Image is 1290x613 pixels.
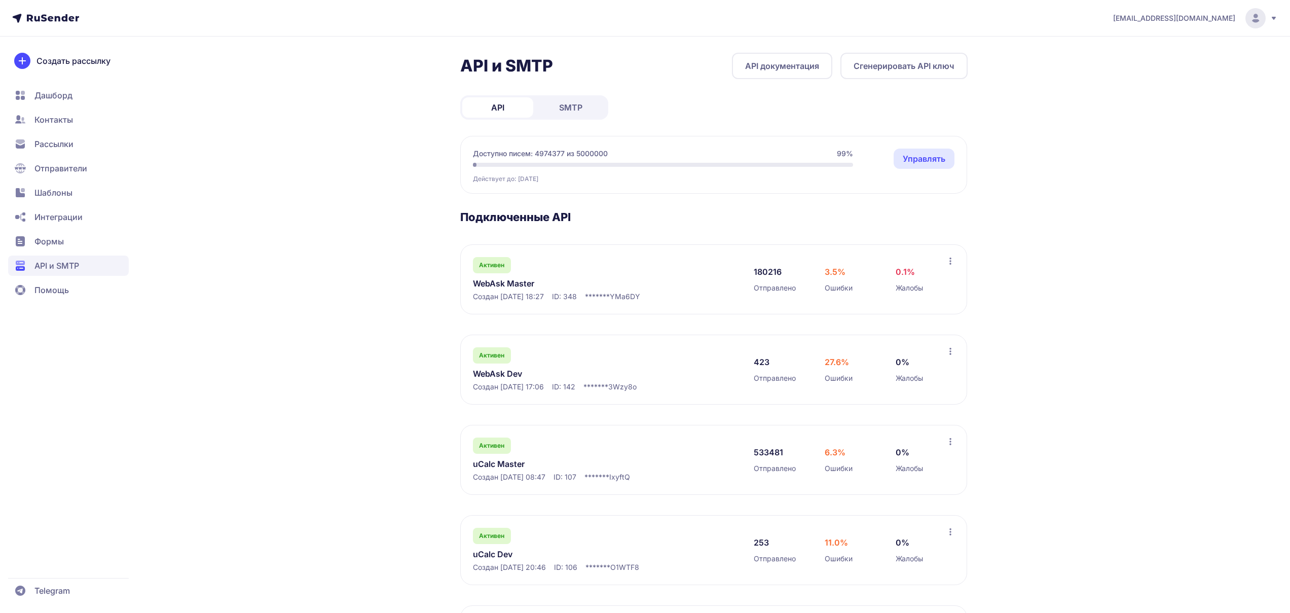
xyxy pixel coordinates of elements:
span: Помощь [34,284,69,296]
a: uCalc Dev [473,548,681,560]
span: Контакты [34,114,73,126]
span: Шаблоны [34,187,72,199]
span: Ошибки [825,373,853,383]
span: Активен [479,351,504,359]
span: API и SMTP [34,260,79,272]
span: [EMAIL_ADDRESS][DOMAIN_NAME] [1113,13,1235,23]
span: Жалобы [896,373,923,383]
span: Создан [DATE] 08:47 [473,472,545,482]
span: YMa6DY [610,292,640,302]
span: Ошибки [825,554,853,564]
span: Интеграции [34,211,83,223]
span: API [491,101,504,114]
h3: Подключенные API [460,210,968,224]
span: 423 [754,356,769,368]
a: API документация [732,53,832,79]
span: Отправлено [754,283,796,293]
span: Активен [479,261,504,269]
span: Действует до: [DATE] [473,175,538,183]
span: Создать рассылку [36,55,110,67]
span: Жалобы [896,463,923,474]
a: Telegram [8,581,129,601]
span: Отправлено [754,373,796,383]
span: Telegram [34,585,70,597]
span: 180216 [754,266,782,278]
span: SMTP [559,101,582,114]
span: 3.5% [825,266,845,278]
span: Отправители [34,162,87,174]
a: Управлять [894,149,954,169]
span: Формы [34,235,64,247]
span: 0% [896,446,909,458]
span: 3Wzy8o [608,382,637,392]
span: 533481 [754,446,783,458]
span: Отправлено [754,463,796,474]
span: 0.1% [896,266,915,278]
span: Ошибки [825,463,853,474]
span: Рассылки [34,138,73,150]
span: 0% [896,356,909,368]
span: ID: 106 [554,562,577,572]
span: Ошибки [825,283,853,293]
span: 0% [896,536,909,549]
span: Отправлено [754,554,796,564]
a: WebAsk Master [473,277,681,290]
span: Создан [DATE] 17:06 [473,382,544,392]
span: IxyftQ [609,472,630,482]
span: Активен [479,532,504,540]
button: Сгенерировать API ключ [840,53,968,79]
span: Создан [DATE] 18:27 [473,292,544,302]
span: Жалобы [896,554,923,564]
span: 11.0% [825,536,848,549]
span: Доступно писем: 4974377 из 5000000 [473,149,608,159]
span: 27.6% [825,356,849,368]
span: ID: 107 [554,472,576,482]
span: Дашборд [34,89,72,101]
span: 6.3% [825,446,845,458]
span: O1WTF8 [610,562,639,572]
span: 99% [837,149,853,159]
span: Создан [DATE] 20:46 [473,562,546,572]
span: Активен [479,442,504,450]
a: API [462,97,533,118]
span: Жалобы [896,283,923,293]
span: 253 [754,536,769,549]
span: ID: 142 [552,382,575,392]
h2: API и SMTP [460,56,553,76]
a: WebAsk Dev [473,368,681,380]
span: ID: 348 [552,292,577,302]
a: uCalc Master [473,458,681,470]
a: SMTP [535,97,606,118]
